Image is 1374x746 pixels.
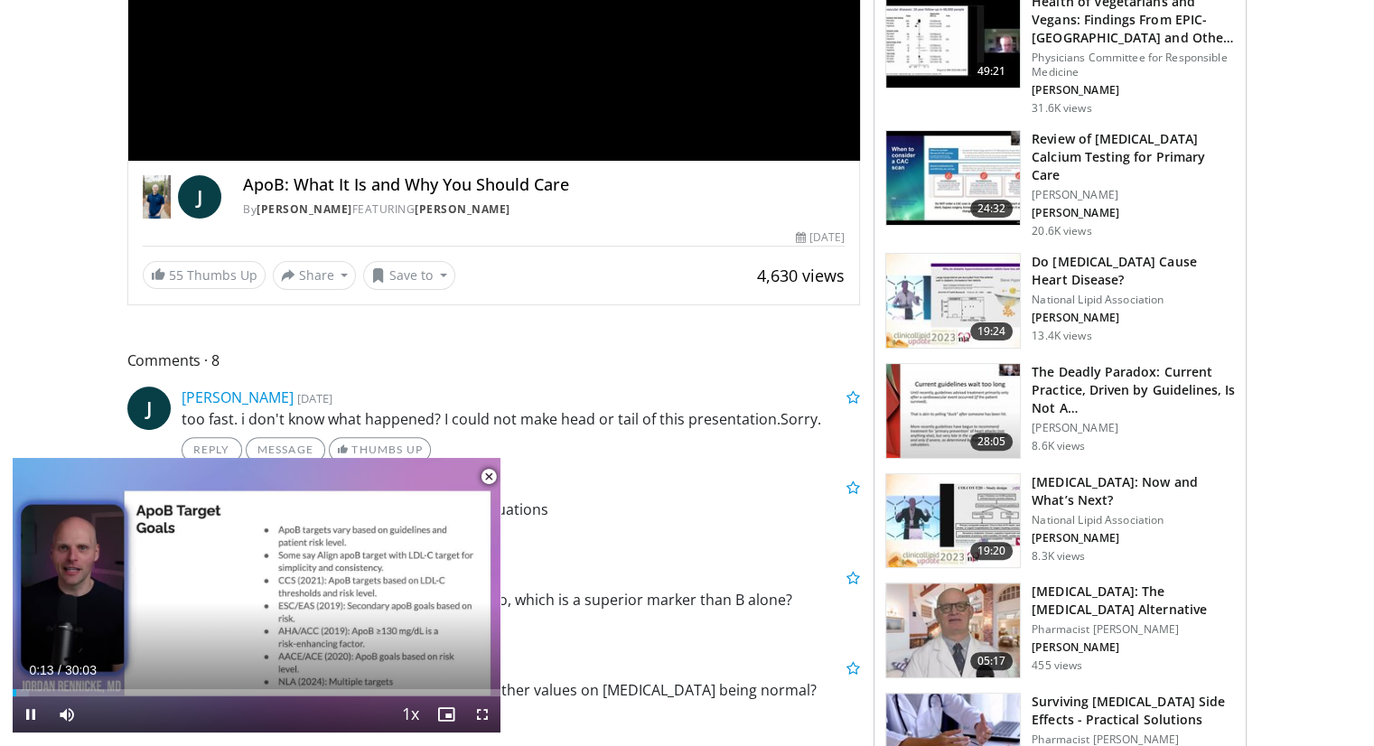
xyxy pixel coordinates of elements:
[970,652,1014,670] span: 05:17
[13,689,500,696] div: Progress Bar
[886,254,1020,348] img: 0bfdbe78-0a99-479c-8700-0132d420b8cd.150x105_q85_crop-smart_upscale.jpg
[143,261,266,289] a: 55 Thumbs Up
[970,322,1014,340] span: 19:24
[471,458,507,496] button: Close
[464,696,500,732] button: Fullscreen
[182,499,861,520] p: Interesting but a little early for most clinical situations
[757,265,845,286] span: 4,630 views
[885,473,1235,569] a: 19:20 [MEDICAL_DATA]: Now and What’s Next? National Lipid Association [PERSON_NAME] 8.3K views
[297,390,332,406] small: [DATE]
[886,364,1020,458] img: 268393cb-d3f6-4886-9bab-8cb750ff858e.150x105_q85_crop-smart_upscale.jpg
[1032,640,1235,655] p: [PERSON_NAME]
[1032,531,1235,546] p: [PERSON_NAME]
[885,583,1235,678] a: 05:17 [MEDICAL_DATA]: The [MEDICAL_DATA] Alternative Pharmacist [PERSON_NAME] [PERSON_NAME] 455 v...
[182,589,861,611] p: Why is everyone ignoring the APO B/APO A ratio, which is a superior marker than B alone?
[329,437,431,462] a: Thumbs Up
[1032,311,1235,325] p: [PERSON_NAME]
[273,261,357,290] button: Share
[1032,83,1235,98] p: [PERSON_NAME]
[1032,622,1235,637] p: Pharmacist [PERSON_NAME]
[182,408,861,430] p: too fast. i don't know what happened? I could not make head or tail of this presentation.Sorry.
[243,175,845,195] h4: ApoB: What It Is and Why You Should Care
[58,663,61,677] span: /
[1032,421,1235,435] p: [PERSON_NAME]
[363,261,455,290] button: Save to
[428,696,464,732] button: Enable picture-in-picture mode
[1032,188,1235,202] p: [PERSON_NAME]
[885,130,1235,238] a: 24:32 Review of [MEDICAL_DATA] Calcium Testing for Primary Care [PERSON_NAME] [PERSON_NAME] 20.6K...
[127,387,171,430] a: J
[178,175,221,219] a: J
[796,229,845,246] div: [DATE]
[1032,51,1235,79] p: Physicians Committee for Responsible Medicine
[49,696,85,732] button: Mute
[65,663,97,677] span: 30:03
[885,363,1235,459] a: 28:05 The Deadly Paradox: Current Practice, Driven by Guidelines, Is Not A… [PERSON_NAME] 8.6K views
[1032,549,1085,564] p: 8.3K views
[1032,329,1091,343] p: 13.4K views
[143,175,172,219] img: Dr. Jordan Rennicke
[1032,513,1235,527] p: National Lipid Association
[1032,473,1235,509] h3: [MEDICAL_DATA]: Now and What’s Next?
[1032,658,1082,673] p: 455 views
[392,696,428,732] button: Playback Rate
[246,437,325,462] a: Message
[1032,253,1235,289] h3: Do [MEDICAL_DATA] Cause Heart Disease?
[1032,439,1085,453] p: 8.6K views
[1032,224,1091,238] p: 20.6K views
[886,583,1020,677] img: ce9609b9-a9bf-4b08-84dd-8eeb8ab29fc6.150x105_q85_crop-smart_upscale.jpg
[885,253,1235,349] a: 19:24 Do [MEDICAL_DATA] Cause Heart Disease? National Lipid Association [PERSON_NAME] 13.4K views
[970,200,1014,218] span: 24:32
[1032,583,1235,619] h3: [MEDICAL_DATA]: The [MEDICAL_DATA] Alternative
[29,663,53,677] span: 0:13
[1032,130,1235,184] h3: Review of [MEDICAL_DATA] Calcium Testing for Primary Care
[182,387,294,407] a: [PERSON_NAME]
[1032,693,1235,729] h3: Surviving [MEDICAL_DATA] Side Effects - Practical Solutions
[886,474,1020,568] img: 8e9d5d5d-02fd-4b16-b8b1-4dc8eeb6c5eb.150x105_q85_crop-smart_upscale.jpg
[257,201,352,217] a: [PERSON_NAME]
[1032,293,1235,307] p: National Lipid Association
[243,201,845,218] div: By FEATURING
[970,433,1014,451] span: 28:05
[970,62,1014,80] span: 49:21
[182,437,242,462] a: Reply
[127,349,861,372] span: Comments 8
[13,696,49,732] button: Pause
[415,201,510,217] a: [PERSON_NAME]
[1032,101,1091,116] p: 31.6K views
[169,266,183,284] span: 55
[1032,206,1235,220] p: [PERSON_NAME]
[970,542,1014,560] span: 19:20
[182,679,861,701] p: do you have any insights on high HDL with all other values on [MEDICAL_DATA] being normal?
[1032,363,1235,417] h3: The Deadly Paradox: Current Practice, Driven by Guidelines, Is Not A…
[886,131,1020,225] img: f4af32e0-a3f3-4dd9-8ed6-e543ca885e6d.150x105_q85_crop-smart_upscale.jpg
[13,458,500,733] video-js: Video Player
